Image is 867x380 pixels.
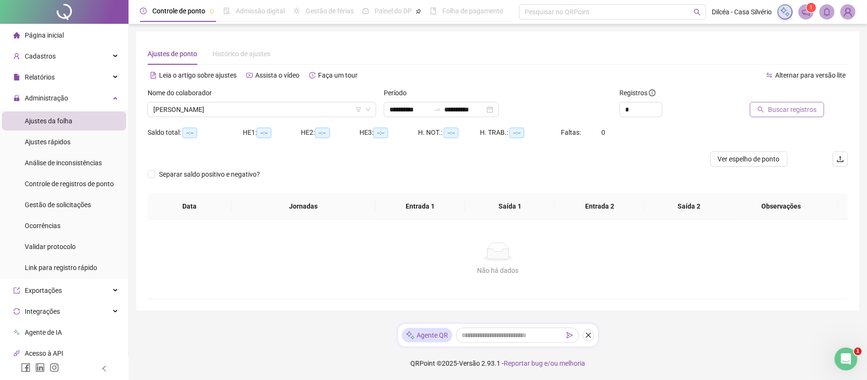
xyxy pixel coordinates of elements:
span: close [585,332,592,339]
span: Acesso à API [25,350,63,357]
span: send [567,332,573,339]
span: Reportar bug e/ou melhoria [504,360,585,367]
span: --:-- [509,128,524,138]
div: HE 3: [359,127,418,138]
span: youtube [246,72,253,79]
div: Não há dados [159,265,837,276]
div: HE 2: [301,127,360,138]
th: Entrada 1 [376,193,465,220]
div: HE 1: [243,127,301,138]
span: Cadastros [25,52,56,60]
span: down [365,107,371,112]
span: Exportações [25,287,62,294]
span: Dilcéa - Casa Silvério [712,7,772,17]
span: Link para registro rápido [25,264,97,271]
th: Entrada 2 [555,193,644,220]
button: Ver espelho de ponto [710,151,787,167]
span: Agente de IA [25,329,62,336]
span: sync [13,308,20,315]
span: Registros [619,88,656,98]
span: Versão [459,360,480,367]
span: search [694,9,701,16]
span: Integrações [25,308,60,315]
span: swap [766,72,773,79]
span: home [13,32,20,39]
div: Saldo total: [148,127,243,138]
span: --:-- [182,128,197,138]
span: instagram [50,363,59,372]
span: Folha de pagamento [442,7,503,15]
th: Jornadas [231,193,376,220]
span: Ocorrências [25,222,60,230]
label: Nome do colaborador [148,88,218,98]
span: 0 [601,129,605,136]
th: Data [148,193,231,220]
img: sparkle-icon.fc2bf0ac1784a2077858766a79e2daf3.svg [406,330,415,340]
label: Período [384,88,413,98]
span: left [101,365,108,372]
span: search [757,106,764,113]
sup: 1 [807,3,816,12]
span: pushpin [416,9,421,14]
span: dashboard [362,8,369,14]
span: Alternar para versão lite [775,71,846,79]
span: Controle de registros de ponto [25,180,114,188]
span: Ver espelho de ponto [718,154,780,164]
span: Assista o vídeo [255,71,299,79]
span: notification [802,8,810,16]
span: bell [823,8,831,16]
span: upload [837,155,844,163]
span: Buscar registros [768,104,817,115]
div: Agente QR [402,328,452,342]
th: Saída 1 [465,193,555,220]
div: H. TRAB.: [480,127,561,138]
span: Admissão digital [236,7,285,15]
span: api [13,350,20,357]
span: --:-- [373,128,388,138]
span: Ajustes de ponto [148,50,197,58]
div: H. NOT.: [418,127,480,138]
span: to [433,106,441,113]
span: 1 [810,4,813,11]
span: Validar protocolo [25,243,76,250]
span: 1 [854,348,862,355]
span: Análise de inconsistências [25,159,102,167]
span: Página inicial [25,31,64,39]
span: facebook [21,363,30,372]
span: filter [356,107,361,112]
span: Leia o artigo sobre ajustes [159,71,237,79]
span: swap-right [433,106,441,113]
span: file [13,74,20,80]
span: Ajustes da folha [25,117,72,125]
span: Faça um tour [318,71,358,79]
span: Controle de ponto [152,7,205,15]
span: Ajustes rápidos [25,138,70,146]
th: Observações [725,193,838,220]
span: user-add [13,53,20,60]
span: Separar saldo positivo e negativo? [155,169,264,180]
span: file-text [150,72,157,79]
span: info-circle [649,90,656,96]
span: Histórico de ajustes [212,50,270,58]
img: 92805 [841,5,855,19]
span: history [309,72,316,79]
span: clock-circle [140,8,147,14]
button: Buscar registros [750,102,824,117]
span: linkedin [35,363,45,372]
span: sun [293,8,300,14]
span: Observações [732,201,831,211]
span: Gestão de solicitações [25,201,91,209]
span: Painel do DP [375,7,412,15]
iframe: Intercom live chat [835,348,857,370]
span: --:-- [444,128,458,138]
span: export [13,287,20,294]
span: pushpin [209,9,215,14]
span: Relatórios [25,73,55,81]
span: --:-- [257,128,271,138]
span: --:-- [315,128,330,138]
span: book [430,8,437,14]
span: ADRIANA REIS OLIVEIRA [153,102,370,117]
span: Gestão de férias [306,7,354,15]
img: sparkle-icon.fc2bf0ac1784a2077858766a79e2daf3.svg [780,7,790,17]
span: lock [13,95,20,101]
